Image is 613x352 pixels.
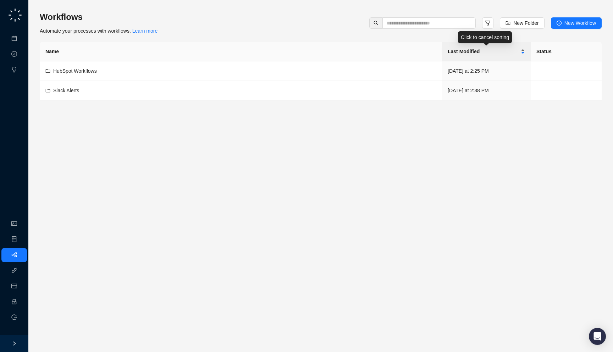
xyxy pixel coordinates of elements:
[7,7,23,23] img: logo-small-C4UdH2pc.png
[40,42,442,61] th: Name
[45,68,50,73] span: folder
[374,21,379,26] span: search
[53,68,97,74] span: HubSpot Workflows
[506,21,510,26] span: folder-add
[132,28,158,34] a: Learn more
[12,341,17,346] span: right
[458,31,512,43] div: Click to cancel sorting
[589,328,606,345] div: Open Intercom Messenger
[442,81,531,100] td: [DATE] at 2:38 PM
[45,88,50,93] span: folder
[11,314,17,320] span: logout
[40,28,158,34] span: Automate your processes with workflows.
[564,19,596,27] span: New Workflow
[500,17,545,29] button: New Folder
[448,48,519,55] span: Last Modified
[442,61,531,81] td: [DATE] at 2:25 PM
[485,20,491,26] span: filter
[551,17,602,29] button: New Workflow
[531,42,602,61] th: Status
[513,19,539,27] span: New Folder
[40,11,158,23] h3: Workflows
[557,21,562,26] span: plus-circle
[53,88,79,93] span: Slack Alerts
